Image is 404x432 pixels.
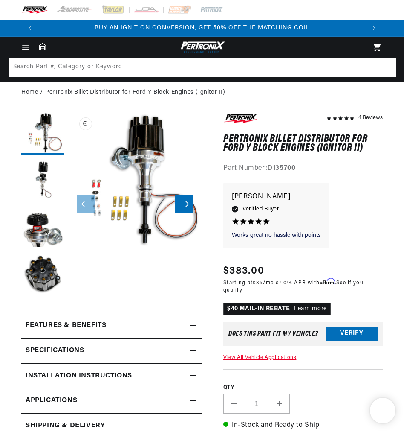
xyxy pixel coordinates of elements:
[232,231,321,240] p: Works great no hassle with points
[21,339,202,363] summary: Specifications
[77,195,95,213] button: Slide left
[223,263,264,279] span: $383.00
[232,191,321,203] p: [PERSON_NAME]
[38,23,366,33] div: 1 of 3
[26,345,84,356] h2: Specifications
[21,112,202,296] media-gallery: Gallery Viewer
[223,163,383,174] div: Part Number:
[223,303,331,315] p: $40 MAIL-IN REBATE
[21,388,202,414] a: Applications
[223,280,364,293] a: See if you qualify - Learn more about Affirm Financing (opens in modal)
[26,320,106,331] h2: Features & Benefits
[21,159,64,202] button: Load image 2 in gallery view
[242,204,279,214] span: Verified Buyer
[253,280,263,286] span: $35
[39,43,46,50] a: Garage: 0 item(s)
[223,135,383,152] h1: PerTronix Billet Distributor for Ford Y Block Engines (Ignitor II)
[376,58,395,77] button: Search Part #, Category or Keyword
[358,112,383,123] div: 4 Reviews
[294,306,327,312] a: Learn more
[21,88,38,97] a: Home
[179,40,225,54] img: Pertronix
[21,313,202,338] summary: Features & Benefits
[95,25,310,31] a: BUY AN IGNITION CONVERSION, GET 50% OFF THE MATCHING COIL
[26,371,132,382] h2: Installation instructions
[366,20,383,37] button: Translation missing: en.sections.announcements.next_announcement
[16,43,35,52] summary: Menu
[21,88,383,97] nav: breadcrumbs
[267,165,295,172] strong: D135700
[175,195,193,213] button: Slide right
[223,279,383,294] p: Starting at /mo or 0% APR with .
[38,23,366,33] div: Announcement
[223,355,296,360] a: View All Vehicle Applications
[21,20,38,37] button: Translation missing: en.sections.announcements.previous_announcement
[21,253,64,296] button: Load image 4 in gallery view
[26,420,105,432] h2: Shipping & Delivery
[228,330,318,337] div: Does This part fit My vehicle?
[26,395,77,406] span: Applications
[45,88,225,97] a: PerTronix Billet Distributor for Ford Y Block Engines (Ignitor II)
[9,58,396,77] input: Search Part #, Category or Keyword
[21,364,202,388] summary: Installation instructions
[326,327,378,341] button: Verify
[223,420,383,431] p: In-Stock and Ready to Ship
[21,206,64,249] button: Load image 3 in gallery view
[320,278,335,285] span: Affirm
[223,384,383,391] label: QTY
[21,112,64,155] button: Load image 1 in gallery view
